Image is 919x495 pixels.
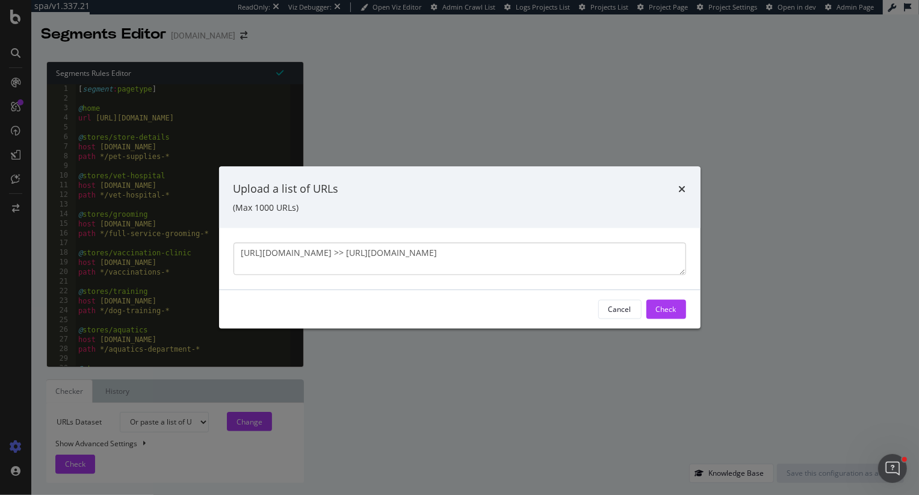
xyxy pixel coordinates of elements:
[878,454,907,483] iframe: Intercom live chat
[646,299,686,319] button: Check
[234,242,686,275] textarea: [URL][DOMAIN_NAME] >> [URL][DOMAIN_NAME]
[679,181,686,197] div: times
[234,201,686,213] div: (Max 1000 URLs)
[598,299,642,319] button: Cancel
[656,304,676,314] div: Check
[234,181,339,197] div: Upload a list of URLs
[608,304,631,314] div: Cancel
[219,167,701,329] div: modal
